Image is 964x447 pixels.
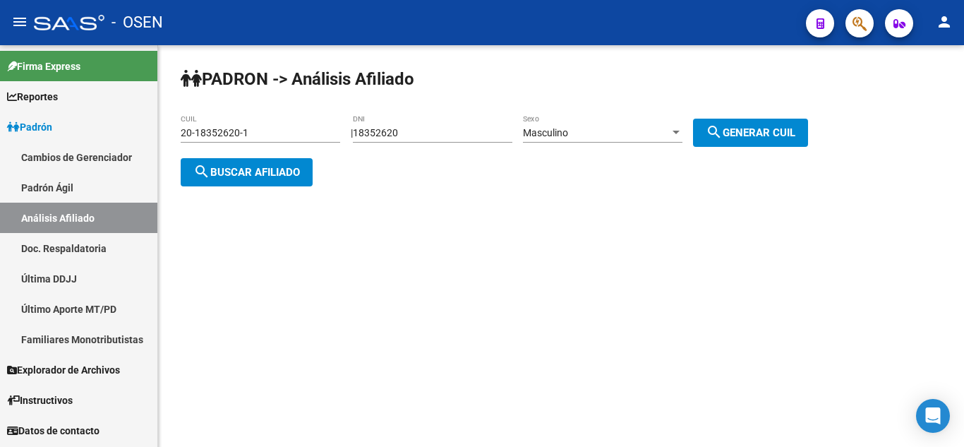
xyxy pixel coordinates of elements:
span: Padrón [7,119,52,135]
span: Instructivos [7,393,73,408]
span: Masculino [523,127,568,138]
div: Open Intercom Messenger [916,399,950,433]
mat-icon: search [193,163,210,180]
span: Firma Express [7,59,80,74]
button: Generar CUIL [693,119,808,147]
span: Buscar afiliado [193,166,300,179]
strong: PADRON -> Análisis Afiliado [181,69,414,89]
div: | [351,127,819,138]
mat-icon: menu [11,13,28,30]
span: Generar CUIL [706,126,795,139]
mat-icon: search [706,124,723,141]
button: Buscar afiliado [181,158,313,186]
span: - OSEN [112,7,163,38]
span: Explorador de Archivos [7,362,120,378]
span: Reportes [7,89,58,105]
mat-icon: person [936,13,953,30]
span: Datos de contacto [7,423,100,439]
